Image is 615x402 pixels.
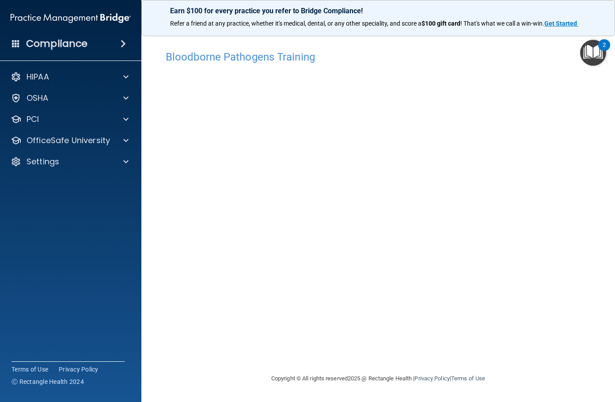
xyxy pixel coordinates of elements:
a: Privacy Policy [414,375,449,382]
button: Open Resource Center, 2 new notifications [580,40,606,66]
a: Terms of Use [11,365,48,374]
span: ! That's what we call a win-win. [460,20,544,27]
a: Settings [11,156,129,167]
h4: Bloodborne Pathogens Training [166,51,591,63]
a: Privacy Policy [59,365,99,374]
div: Copyright © All rights reserved 2025 @ Rectangle Health | | [217,364,539,393]
a: OSHA [11,93,129,103]
a: HIPAA [11,72,129,82]
a: OfficeSafe University [11,135,129,146]
a: Get Started [544,20,578,27]
p: PCI [27,114,39,125]
div: 2 [603,45,606,57]
a: Terms of Use [451,375,485,382]
p: HIPAA [27,72,49,82]
p: OSHA [27,93,49,103]
p: Settings [27,156,59,167]
iframe: bbp [166,68,591,339]
img: PMB logo [11,9,131,27]
p: Earn $100 for every practice you refer to Bridge Compliance! [170,7,586,15]
h4: Compliance [26,38,87,50]
strong: Get Started [544,20,577,27]
strong: $100 gift card [421,20,460,27]
p: OfficeSafe University [27,135,110,146]
a: PCI [11,114,129,125]
span: Refer a friend at any practice, whether it's medical, dental, or any other speciality, and score a [170,20,421,27]
span: Ⓒ Rectangle Health 2024 [11,377,84,386]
